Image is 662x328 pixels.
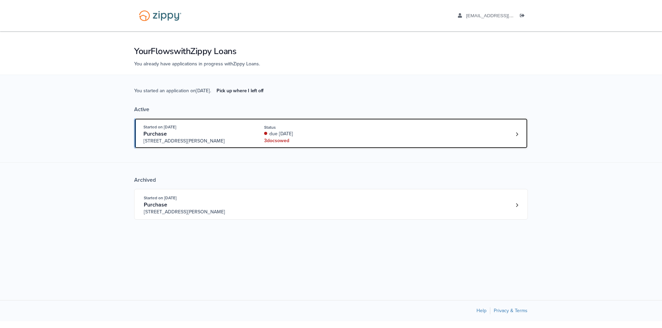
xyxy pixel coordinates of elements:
a: Open loan 3802615 [134,189,528,220]
span: Started on [DATE] [143,125,176,129]
a: Loan number 4228033 [512,129,522,139]
a: Open loan 4228033 [134,118,528,149]
a: Privacy & Terms [494,308,528,314]
div: Active [134,106,528,113]
div: 3 doc s owed [264,137,356,144]
h1: Your Flows with Zippy Loans [134,45,528,57]
span: You started an application on [DATE] . [134,87,269,106]
a: Loan number 3802615 [512,200,522,210]
span: Purchase [143,130,167,137]
div: due [DATE] [264,130,356,137]
a: Pick up where I left off [211,85,269,96]
img: Logo [134,7,186,24]
a: Log out [520,13,528,20]
span: Started on [DATE] [144,195,177,200]
a: edit profile [458,13,545,20]
span: You already have applications in progress with Zippy Loans . [134,61,260,67]
span: Purchase [144,201,167,208]
div: Archived [134,177,528,183]
div: Status [264,124,356,130]
span: aaboley88@icloud.com [466,13,545,18]
a: Help [477,308,487,314]
span: [STREET_ADDRESS][PERSON_NAME] [144,209,249,215]
span: [STREET_ADDRESS][PERSON_NAME] [143,138,249,145]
